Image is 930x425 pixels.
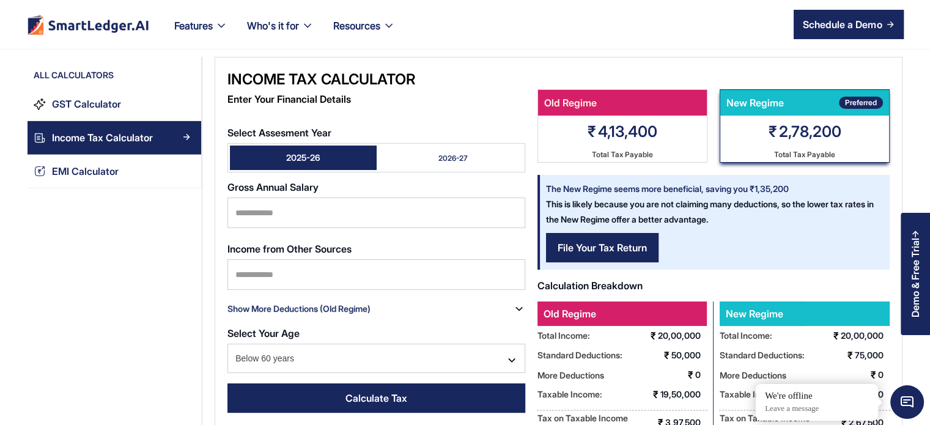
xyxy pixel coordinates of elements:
div: All Calculators [28,69,201,87]
img: arrow right icon [887,21,894,28]
strong: Select Your Age [227,327,300,339]
strong: The New Regime seems more beneficial, saving you ₹1,35,200 [546,183,789,194]
div: ₹ [651,326,656,346]
img: footer logo [26,15,150,35]
div: 2026-27 [438,153,468,163]
div: This is likely because you are not claiming many deductions, so the lower tax rates in the New Re... [540,175,884,227]
div: ₹ [653,385,659,404]
div: GST Calculator [52,96,121,113]
div: Resources [333,17,380,34]
div: Resources [323,17,405,49]
a: GST CalculatorArrow Right Blue [28,87,201,121]
div: Features [164,17,237,49]
div: Features [174,17,213,34]
div: 4,13,400 [598,121,657,142]
span: Chat Widget [890,385,924,419]
strong: Income from Other Sources [227,243,352,255]
div: Total Tax Payable [592,147,653,162]
div: Taxable Income: [720,385,784,404]
p: Leave a message [765,404,869,414]
div: Taxable Income: [537,385,602,404]
div: Old Regime [537,301,707,326]
div: Show More Deductions (Old Regime) [227,299,371,319]
div: Standard Deductions: [537,346,622,365]
div: ₹ [871,365,876,385]
div: Preferred [845,97,877,109]
a: home [26,15,150,35]
div: More Deductions [537,368,604,383]
div: Below 60 years [227,344,525,373]
div: 20,00,000 [658,326,707,346]
div: ₹ [664,346,670,365]
div: ₹ [588,121,596,142]
div: File Your Tax Return [558,240,647,255]
div: 2,78,200 [779,121,841,142]
div: Who's it for [237,17,323,49]
div: 19,50,000 [660,385,707,404]
div: New Regime [720,301,805,326]
div: Demo & Free Trial [910,238,921,317]
div: EMI Calculator [52,163,119,180]
div: Income Tax Calculator [227,70,525,89]
div: 0 [878,365,890,385]
a: Calculate Tax [227,383,525,413]
img: mingcute_down-line [506,354,518,366]
a: Income Tax CalculatorArrow Right Blue [28,121,201,155]
a: EMI CalculatorArrow Right Blue [28,155,201,188]
div: Calculate Tax [345,391,407,405]
div: 50,000 [671,346,707,365]
label: Select Assesment Year [227,127,525,138]
div: Enter Your Financial Details [227,89,525,109]
div: Schedule a Demo [803,17,882,32]
div: Total Income: [537,326,590,346]
a: Schedule a Demo [794,10,904,39]
div: Total Income: [720,326,772,346]
div: ₹ [688,365,693,385]
div: We're offline [765,390,869,402]
img: mingcute_down-line [513,303,525,315]
div: Calculation Breakdown [537,276,890,295]
strong: Gross Annual Salary [227,181,319,193]
div: ₹ [847,346,853,365]
div: 20,00,000 [841,326,890,346]
div: 75,000 [855,346,890,365]
div: ₹ [833,326,839,346]
img: Arrow Right Blue [183,100,190,107]
div: 2025-26 [286,152,320,164]
img: Arrow Right Blue [183,167,190,174]
div: Income Tax Calculator [52,130,153,146]
div: More Deductions [720,368,786,383]
a: File Your Tax Return [546,233,659,262]
img: Arrow Right Blue [183,133,190,141]
div: Old Regime [538,90,701,116]
div: ₹ [769,121,777,142]
div: New Regime [720,90,839,116]
form: Email Form [227,121,525,420]
div: Standard Deductions: [720,346,805,365]
div: 0 [695,365,707,385]
div: Who's it for [247,17,299,34]
div: Total Tax Payable [774,147,835,162]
